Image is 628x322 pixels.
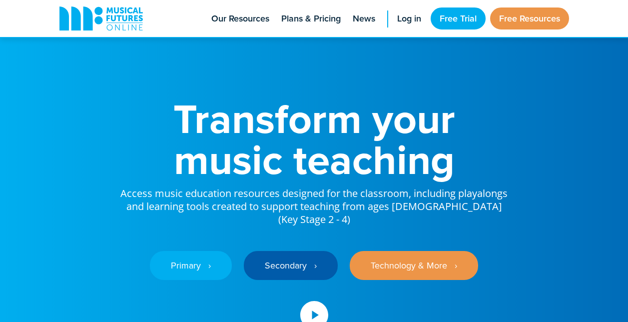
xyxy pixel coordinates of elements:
[350,251,478,280] a: Technology & More ‎‏‏‎ ‎ ›
[431,7,486,29] a: Free Trial
[244,251,338,280] a: Secondary ‎‏‏‎ ‎ ›
[397,12,421,25] span: Log in
[119,98,509,180] h1: Transform your music teaching
[150,251,232,280] a: Primary ‎‏‏‎ ‎ ›
[353,12,375,25] span: News
[490,7,569,29] a: Free Resources
[211,12,269,25] span: Our Resources
[281,12,341,25] span: Plans & Pricing
[119,180,509,226] p: Access music education resources designed for the classroom, including playalongs and learning to...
